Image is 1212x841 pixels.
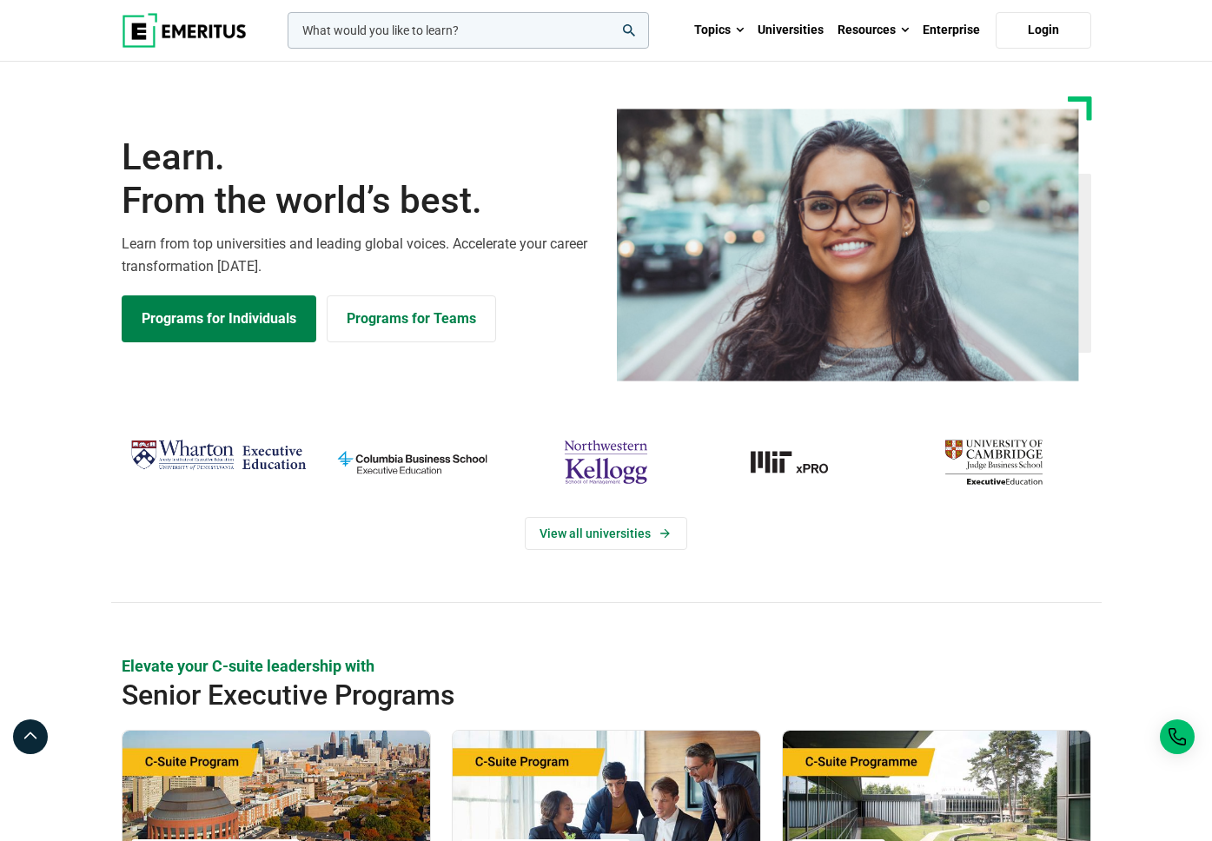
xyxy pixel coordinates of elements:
[617,109,1079,381] img: Learn from the world's best
[518,434,694,491] img: northwestern-kellogg
[996,12,1091,49] a: Login
[327,295,496,342] a: Explore for Business
[122,233,596,277] p: Learn from top universities and leading global voices. Accelerate your career transformation [DATE].
[712,434,888,491] a: MIT-xPRO
[122,179,596,222] span: From the world’s best.
[122,295,316,342] a: Explore Programs
[288,12,649,49] input: woocommerce-product-search-field-0
[122,655,1091,677] p: Elevate your C-suite leadership with
[712,434,888,491] img: MIT xPRO
[122,136,596,223] h1: Learn.
[525,517,687,550] a: View Universities
[905,434,1082,491] img: cambridge-judge-business-school
[130,434,307,477] img: Wharton Executive Education
[122,678,994,712] h2: Senior Executive Programs
[324,434,500,491] img: columbia-business-school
